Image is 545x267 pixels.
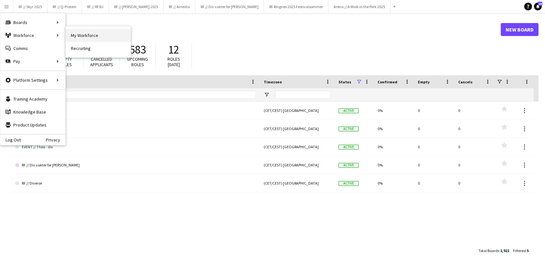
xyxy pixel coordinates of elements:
[0,16,65,29] div: Boards
[0,74,65,87] div: Platform Settings
[195,0,264,13] button: RF // Div vakter for [PERSON_NAME]
[500,248,509,253] span: 1,921
[13,0,47,13] button: RF // Skyr 2025
[127,56,148,67] span: Upcoming roles
[414,102,454,119] div: 0
[414,120,454,138] div: 0
[90,56,113,67] span: Cancelled applicants
[501,23,538,36] a: New Board
[168,42,179,57] span: 12
[538,2,542,6] span: 28
[11,25,501,34] h1: Boards
[454,156,495,174] div: 0
[260,102,335,119] div: (CET/CEST) [GEOGRAPHIC_DATA]
[0,92,65,105] a: Training Academy
[264,79,282,84] span: Timezone
[339,127,359,131] span: Active
[82,0,109,13] button: RF // RFSU
[109,0,164,13] button: RF // [PERSON_NAME] 2025
[418,79,430,84] span: Empty
[15,138,256,156] a: EVENT // Thea - div
[339,108,359,113] span: Active
[15,174,256,192] a: RF // Diverse
[534,3,542,10] a: 28
[339,163,359,168] span: Active
[374,138,414,156] div: 0%
[260,174,335,192] div: (CET/CEST) [GEOGRAPHIC_DATA]
[0,42,65,55] a: Comms
[414,174,454,192] div: 0
[414,138,454,156] div: 0
[527,248,529,253] span: 5
[339,145,359,150] span: Active
[454,102,495,119] div: 0
[15,102,256,120] a: Arena // Diverse
[374,102,414,119] div: 0%
[15,156,256,174] a: RF // Div vakter for [PERSON_NAME]
[339,181,359,186] span: Active
[275,91,331,99] input: Timezone Filter Input
[27,91,256,99] input: Board name Filter Input
[458,79,472,84] span: Cancels
[374,174,414,192] div: 0%
[478,248,499,253] span: Total Boards
[0,118,65,131] a: Product Updates
[414,156,454,174] div: 0
[264,0,328,13] button: RF Ringnes 2025 Festivalsommer
[164,0,195,13] button: RF // Amedia
[129,42,146,57] span: 583
[46,137,65,142] a: Privacy
[0,105,65,118] a: Knowledge Base
[513,244,529,257] div: :
[454,174,495,192] div: 0
[374,156,414,174] div: 0%
[66,42,131,55] a: Recruiting
[0,29,65,42] div: Workforce
[454,120,495,138] div: 0
[260,156,335,174] div: (CET/CEST) [GEOGRAPHIC_DATA]
[0,55,65,68] div: Pay
[260,138,335,156] div: (CET/CEST) [GEOGRAPHIC_DATA]
[374,120,414,138] div: 0%
[47,0,82,13] button: RF // Q-Protein
[478,244,509,257] div: :
[264,92,270,98] button: Open Filter Menu
[66,29,131,42] a: My Workforce
[513,248,526,253] span: Filtered
[260,120,335,138] div: (CET/CEST) [GEOGRAPHIC_DATA]
[0,137,21,142] a: Log Out
[378,79,397,84] span: Confirmed
[15,120,256,138] a: Event // Diverse team 3
[339,79,351,84] span: Status
[454,138,495,156] div: 0
[167,56,180,67] span: Roles [DATE]
[328,0,391,13] button: Arena // A Walk in the Park 2025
